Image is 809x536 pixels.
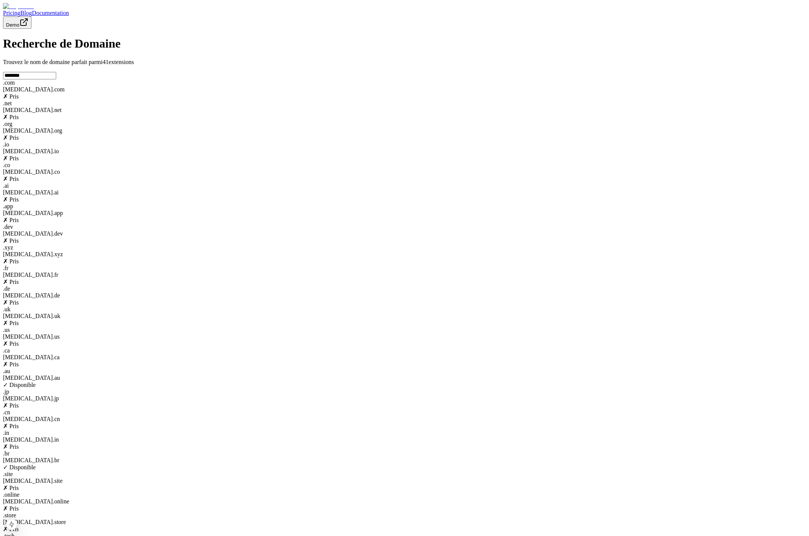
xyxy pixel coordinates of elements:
a: Documentation [32,10,69,16]
div: [MEDICAL_DATA] . io [3,148,806,155]
div: ✗ Pris [3,134,806,141]
div: ✓ Disponible [3,381,806,388]
div: [MEDICAL_DATA] . site [3,478,806,484]
div: [MEDICAL_DATA] . dev [3,230,806,237]
div: . in [3,430,806,436]
div: . au [3,368,806,375]
div: ✗ Pris [3,258,806,265]
div: ✗ Pris [3,216,806,224]
div: ✗ Pris [3,113,806,121]
div: [MEDICAL_DATA] . in [3,436,806,443]
div: . br [3,450,806,457]
div: [MEDICAL_DATA] . ai [3,189,806,196]
div: ✗ Pris [3,175,806,182]
div: . online [3,491,806,498]
div: ✗ Pris [3,299,806,306]
div: ✗ Pris [3,402,806,409]
button: Demo [3,16,31,29]
div: . net [3,100,806,107]
div: [MEDICAL_DATA] . com [3,86,806,93]
h1: Recherche de Domaine [3,37,806,51]
div: ✗ Pris [3,93,806,100]
div: . jp [3,388,806,395]
div: [MEDICAL_DATA] . net [3,107,806,113]
div: . store [3,512,806,519]
div: . com [3,79,806,86]
div: ✗ Pris [3,484,806,491]
div: [MEDICAL_DATA] . br [3,457,806,464]
div: . de [3,285,806,292]
div: ✗ Pris [3,505,806,512]
div: [MEDICAL_DATA] . us [3,333,806,340]
div: [MEDICAL_DATA] . jp [3,395,806,402]
div: ✗ Pris [3,340,806,347]
div: [MEDICAL_DATA] . de [3,292,806,299]
div: [MEDICAL_DATA] . ca [3,354,806,361]
a: Pricing [3,10,20,16]
div: ✗ Pris [3,196,806,203]
div: [MEDICAL_DATA] . uk [3,313,806,320]
div: [MEDICAL_DATA] . online [3,498,806,505]
div: . app [3,203,806,210]
div: ✓ Disponible [3,464,806,471]
div: ✗ Pris [3,155,806,162]
div: [MEDICAL_DATA] . store [3,519,806,526]
div: . uk [3,306,806,313]
div: . org [3,121,806,127]
div: [MEDICAL_DATA] . xyz [3,251,806,258]
div: [MEDICAL_DATA] . au [3,375,806,381]
p: Trouvez le nom de domaine parfait parmi 41 extensions [3,59,806,66]
div: ✗ Pris [3,423,806,430]
div: ✗ Pris [3,443,806,450]
div: . cn [3,409,806,416]
div: ✗ Pris [3,361,806,368]
div: . co [3,162,806,169]
div: . site [3,471,806,478]
div: [MEDICAL_DATA] . fr [3,272,806,278]
a: Demo [3,21,31,28]
div: ✗ Pris [3,278,806,285]
div: ✗ Pris [3,320,806,327]
div: . xyz [3,244,806,251]
div: . dev [3,224,806,230]
div: . ai [3,182,806,189]
div: . ca [3,347,806,354]
div: [MEDICAL_DATA] . co [3,169,806,175]
div: ✗ Pris [3,526,806,533]
div: ✗ Pris [3,237,806,244]
div: . io [3,141,806,148]
div: [MEDICAL_DATA] . app [3,210,806,216]
div: [MEDICAL_DATA] . cn [3,416,806,423]
div: [MEDICAL_DATA] . org [3,127,806,134]
div: . us [3,327,806,333]
a: Blog [20,10,32,16]
img: Dopamine [3,3,34,10]
a: Dopamine [3,3,806,10]
div: . fr [3,265,806,272]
